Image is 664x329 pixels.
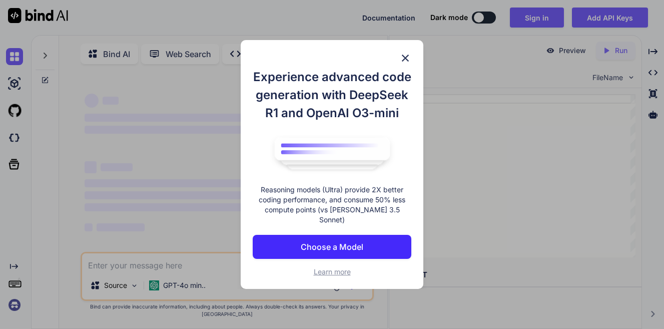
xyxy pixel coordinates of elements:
[314,267,351,276] span: Learn more
[253,185,411,225] p: Reasoning models (Ultra) provide 2X better coding performance, and consume 50% less compute point...
[399,52,411,64] img: close
[253,68,411,122] h1: Experience advanced code generation with DeepSeek R1 and OpenAI O3-mini
[253,235,411,259] button: Choose a Model
[267,132,397,175] img: bind logo
[301,241,363,253] p: Choose a Model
